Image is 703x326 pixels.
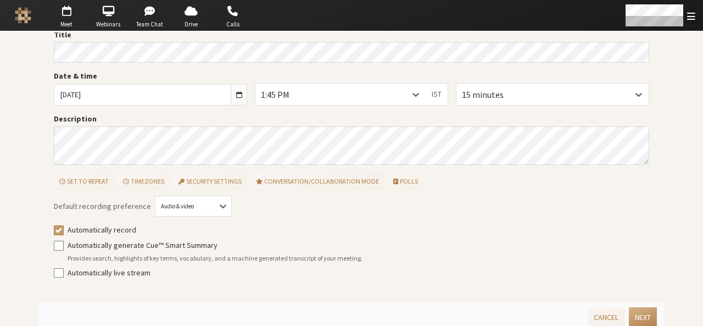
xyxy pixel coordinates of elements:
[173,173,247,190] button: Security settings
[54,70,247,82] label: Date & time
[54,113,649,125] label: Description
[131,20,169,29] span: Team Chat
[172,20,210,29] span: Drive
[426,84,448,104] button: IST
[89,20,127,29] span: Webinars
[15,7,31,24] img: Iotum
[251,173,384,190] button: Conversation/Collaboration mode
[54,173,114,190] button: Set to repeat
[462,88,521,101] div: 15 minutes
[54,201,151,212] span: Default recording preference
[68,253,650,263] div: Provides search, highlights of key terms, vocabulary, and a machine generated transcript of your ...
[47,20,86,29] span: Meet
[214,20,252,29] span: Calls
[54,29,649,41] label: Title
[68,224,650,236] label: Automatically record
[261,88,307,101] div: 1:45 PM
[388,173,423,190] button: Polls
[161,202,206,211] div: Audio & video
[68,267,650,279] label: Automatically live stream
[68,240,650,251] label: Automatically generate Cue™ Smart Summary
[118,173,169,190] button: Timezones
